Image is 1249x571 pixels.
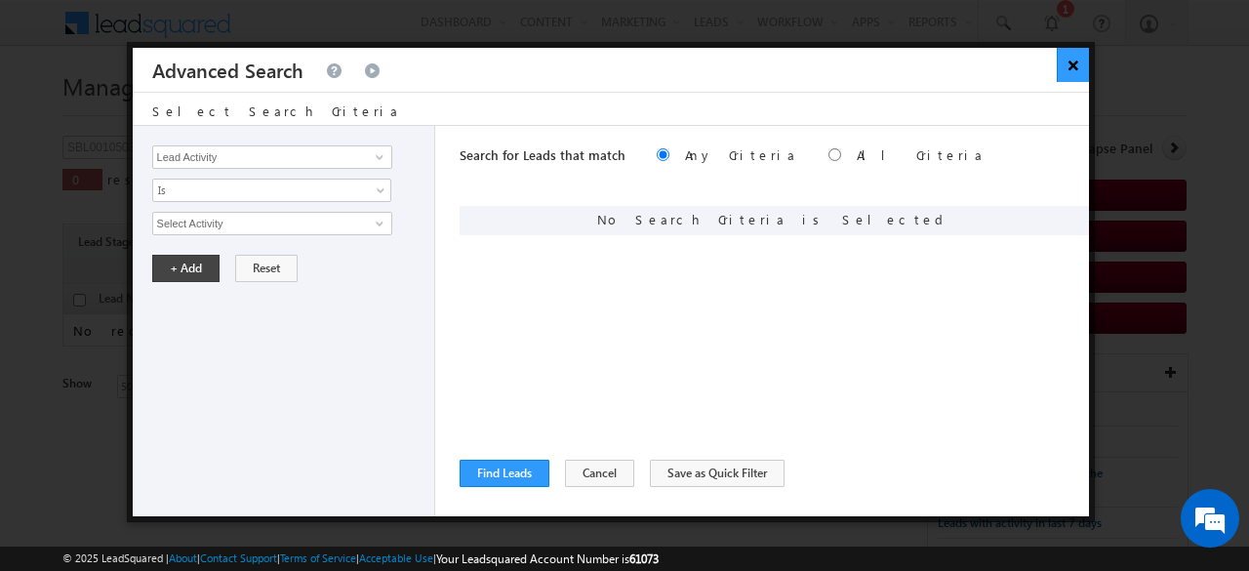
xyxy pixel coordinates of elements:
[280,551,356,564] a: Terms of Service
[152,48,303,92] h3: Advanced Search
[685,146,797,163] label: Any Criteria
[152,102,400,119] span: Select Search Criteria
[152,255,220,282] button: + Add
[152,212,392,235] input: Type to Search
[320,10,367,57] div: Minimize live chat window
[460,206,1089,235] div: No Search Criteria is Selected
[460,460,549,487] button: Find Leads
[235,255,298,282] button: Reset
[101,102,328,128] div: Chat with us now
[153,182,365,199] span: Is
[365,147,389,167] a: Show All Items
[436,551,659,566] span: Your Leadsquared Account Number is
[365,214,389,233] a: Show All Items
[33,102,82,128] img: d_60004797649_company_0_60004797649
[460,146,625,163] span: Search for Leads that match
[359,551,433,564] a: Acceptable Use
[200,551,277,564] a: Contact Support
[650,460,785,487] button: Save as Quick Filter
[1057,48,1089,82] button: ×
[857,146,985,163] label: All Criteria
[169,551,197,564] a: About
[565,460,634,487] button: Cancel
[629,551,659,566] span: 61073
[152,179,391,202] a: Is
[25,181,356,424] textarea: Type your message and hit 'Enter'
[265,439,354,466] em: Start Chat
[152,145,392,169] input: Type to Search
[62,550,659,568] span: © 2025 LeadSquared | | | | |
